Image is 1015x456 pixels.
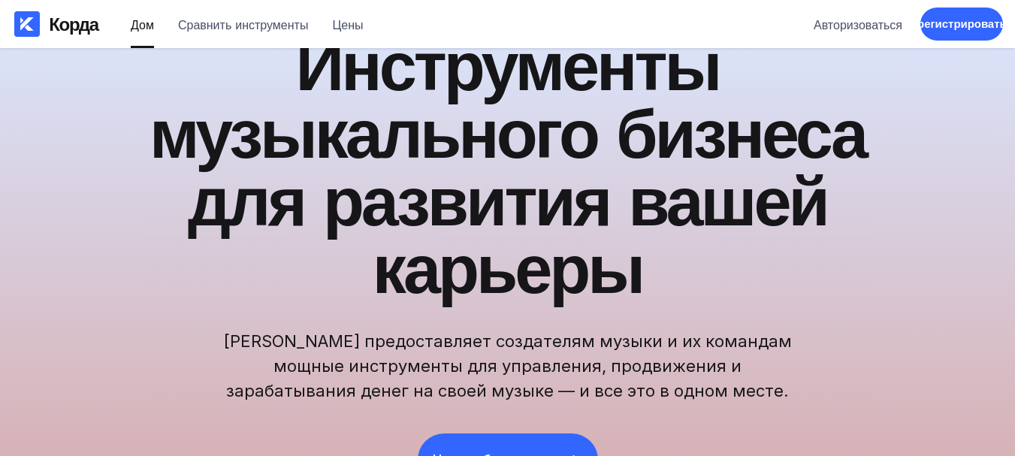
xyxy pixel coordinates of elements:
[920,8,1003,41] a: Зарегистрироваться
[332,17,363,32] font: Цены
[49,13,98,35] font: Корда
[131,17,154,32] font: Дом
[814,17,902,32] font: Авторизоваться
[224,331,792,400] font: [PERSON_NAME] предоставляет создателям музыки и их командам мощные инструменты для управления, пр...
[150,23,865,310] font: Инструменты музыкального бизнеса для развития вашей карьеры
[178,17,309,32] font: Сравнить инструменты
